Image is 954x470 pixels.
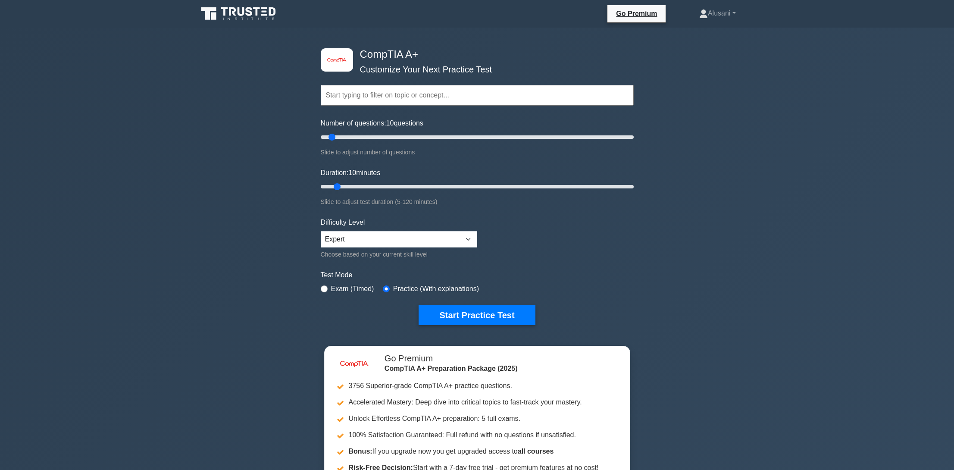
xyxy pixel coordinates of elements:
label: Duration: minutes [321,168,381,178]
a: Alusani [679,5,757,22]
label: Exam (Timed) [331,284,374,294]
button: Start Practice Test [419,305,535,325]
div: Slide to adjust number of questions [321,147,634,157]
span: 10 [348,169,356,176]
div: Slide to adjust test duration (5-120 minutes) [321,197,634,207]
h4: CompTIA A+ [357,48,591,61]
label: Number of questions: questions [321,118,423,128]
label: Difficulty Level [321,217,365,228]
span: 10 [386,119,394,127]
a: Go Premium [611,8,662,19]
div: Choose based on your current skill level [321,249,477,260]
label: Practice (With explanations) [393,284,479,294]
input: Start typing to filter on topic or concept... [321,85,634,106]
label: Test Mode [321,270,634,280]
